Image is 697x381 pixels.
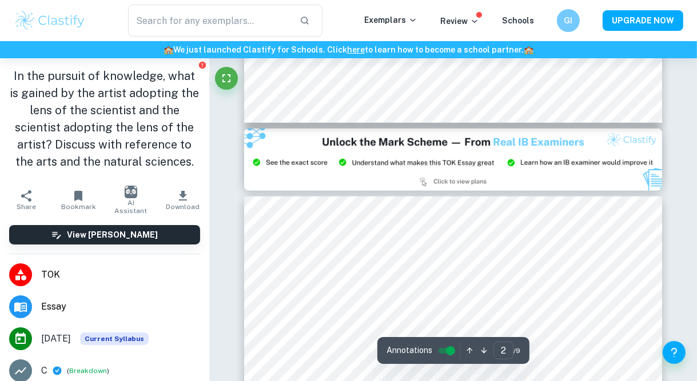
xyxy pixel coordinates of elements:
button: Breakdown [69,366,107,376]
h6: View [PERSON_NAME] [67,228,158,241]
span: Annotations [387,344,432,356]
p: Exemplars [364,14,417,26]
h6: GI [562,14,575,27]
span: [DATE] [41,332,71,346]
img: AI Assistant [125,186,137,198]
span: ( ) [67,366,109,376]
span: 🏫 [524,45,533,54]
img: Clastify logo [14,9,86,32]
img: Ad [244,129,662,191]
span: Current Syllabus [80,332,149,345]
p: Review [440,15,479,27]
span: Bookmark [61,203,96,211]
button: GI [557,9,580,32]
h6: We just launched Clastify for Schools. Click to learn how to become a school partner. [2,43,695,56]
button: UPGRADE NOW [603,10,683,31]
span: AI Assistant [111,199,150,215]
button: Fullscreen [215,67,238,90]
div: This exemplar is based on the current syllabus. Feel free to refer to it for inspiration/ideas wh... [80,332,149,345]
span: TOK [41,268,200,282]
span: Share [17,203,36,211]
span: 🏫 [164,45,173,54]
button: Help and Feedback [663,341,686,364]
button: AI Assistant [105,184,157,216]
span: / 9 [513,346,520,356]
button: Download [157,184,209,216]
h1: In the pursuit of knowledge, what is gained by the artist adopting the lens of the scientist and ... [9,67,200,170]
span: Essay [41,300,200,314]
input: Search for any exemplars... [128,5,290,37]
button: Report issue [198,61,207,69]
p: C [41,364,47,378]
button: Bookmark [52,184,104,216]
a: Schools [502,16,534,25]
button: View [PERSON_NAME] [9,225,200,244]
span: Download [166,203,200,211]
a: here [347,45,365,54]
